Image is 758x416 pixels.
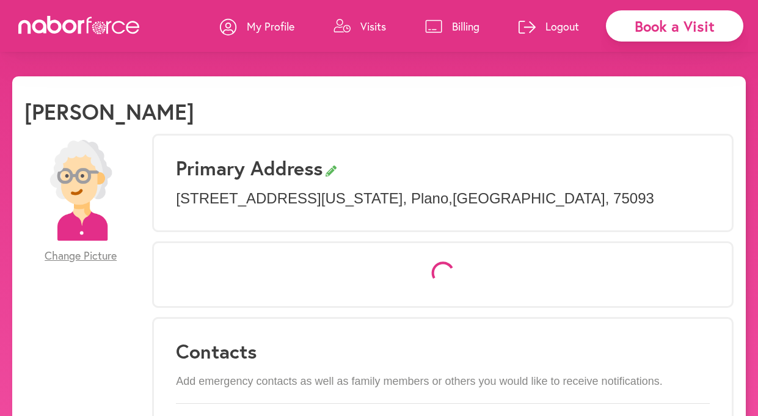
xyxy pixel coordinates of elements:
span: Change Picture [45,249,117,263]
a: Logout [519,8,579,45]
p: Visits [360,19,386,34]
p: Billing [452,19,479,34]
a: Visits [333,8,386,45]
p: Add emergency contacts as well as family members or others you would like to receive notifications. [176,375,710,389]
a: My Profile [220,8,294,45]
div: Book a Visit [606,10,743,42]
img: efc20bcf08b0dac87679abea64c1faab.png [31,140,131,241]
h3: Primary Address [176,156,710,180]
a: Billing [425,8,479,45]
h3: Contacts [176,340,710,363]
p: Logout [545,19,579,34]
p: My Profile [247,19,294,34]
p: [STREET_ADDRESS][US_STATE] , Plano , [GEOGRAPHIC_DATA] , 75093 [176,190,710,208]
h1: [PERSON_NAME] [24,98,194,125]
